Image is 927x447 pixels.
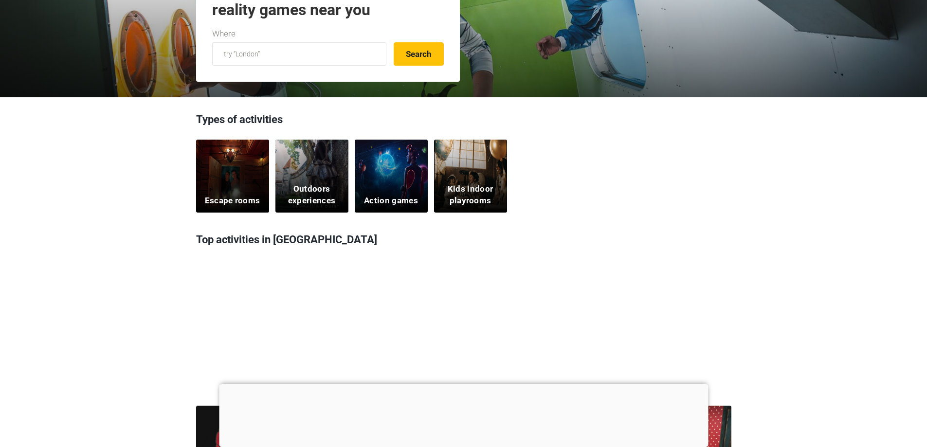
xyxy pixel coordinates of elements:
h5: Escape rooms [205,195,260,207]
a: Escape rooms [196,140,269,213]
iframe: Advertisement [219,384,708,445]
h5: Kids indoor playrooms [440,183,501,207]
h3: Top activities in [GEOGRAPHIC_DATA] [196,227,731,252]
iframe: Advertisement [192,265,735,401]
h3: Types of activities [196,112,731,132]
button: Search [394,42,444,66]
h5: Outdoors experiences [281,183,342,207]
a: Action games [355,140,428,213]
input: try “London” [212,42,386,66]
a: Outdoors experiences [275,140,348,213]
a: Kids indoor playrooms [434,140,507,213]
h5: Action games [364,195,418,207]
label: Where [212,28,236,40]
